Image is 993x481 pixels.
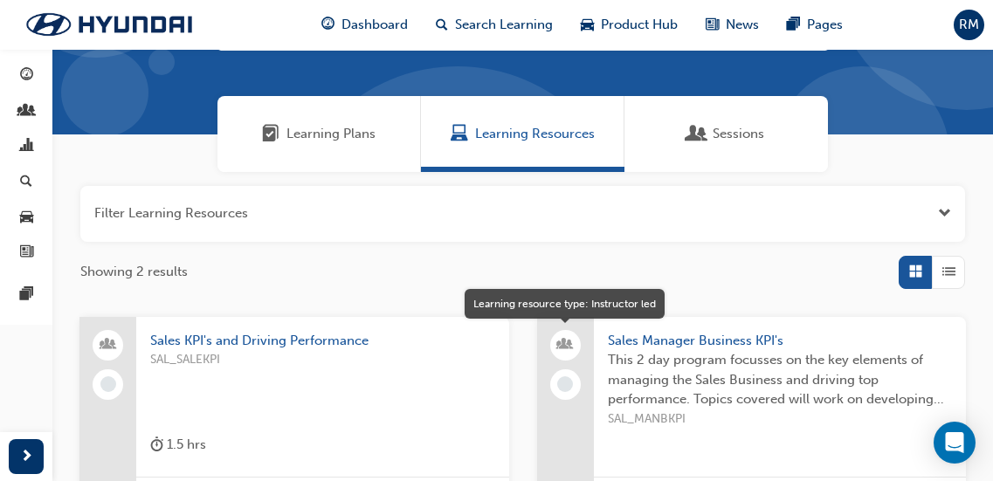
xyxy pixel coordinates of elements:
[959,15,979,35] span: RM
[934,422,976,464] div: Open Intercom Messenger
[608,331,953,351] span: Sales Manager Business KPI's
[559,333,571,356] span: people-icon
[455,15,553,35] span: Search Learning
[608,350,953,409] span: This 2 day program focusses on the key elements of managing the Sales Business and driving top pe...
[909,262,922,282] span: Grid
[608,409,953,429] span: SAL_MANBKPI
[150,350,495,370] span: SAL_SALEKPI
[773,7,857,43] a: pages-iconPages
[20,210,33,225] span: car-icon
[307,7,422,43] a: guage-iconDashboard
[20,287,33,303] span: pages-icon
[557,376,573,392] span: learningRecordVerb_NONE-icon
[436,14,448,36] span: search-icon
[567,7,692,43] a: car-iconProduct Hub
[624,96,828,172] a: SessionsSessions
[100,376,116,392] span: learningRecordVerb_NONE-icon
[20,175,32,190] span: search-icon
[954,10,984,40] button: RM
[341,15,408,35] span: Dashboard
[422,7,567,43] a: search-iconSearch Learning
[20,68,33,84] span: guage-icon
[726,15,759,35] span: News
[321,14,334,36] span: guage-icon
[938,203,951,223] button: Open the filter
[451,124,468,144] span: Learning Resources
[475,124,595,144] span: Learning Resources
[688,124,706,144] span: Sessions
[262,124,279,144] span: Learning Plans
[150,434,206,456] div: 1.5 hrs
[20,446,33,468] span: next-icon
[102,333,114,356] span: people-icon
[286,124,376,144] span: Learning Plans
[601,15,678,35] span: Product Hub
[80,262,188,282] span: Showing 2 results
[20,245,33,261] span: news-icon
[713,124,764,144] span: Sessions
[9,6,210,43] img: Trak
[421,96,624,172] a: Learning ResourcesLearning Resources
[465,289,665,319] div: Learning resource type: Instructor led
[692,7,773,43] a: news-iconNews
[807,15,843,35] span: Pages
[706,14,719,36] span: news-icon
[942,262,955,282] span: List
[581,14,594,36] span: car-icon
[150,434,163,456] span: duration-icon
[20,104,33,120] span: people-icon
[150,331,495,351] span: Sales KPI's and Driving Performance
[20,139,33,155] span: chart-icon
[787,14,800,36] span: pages-icon
[217,96,421,172] a: Learning PlansLearning Plans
